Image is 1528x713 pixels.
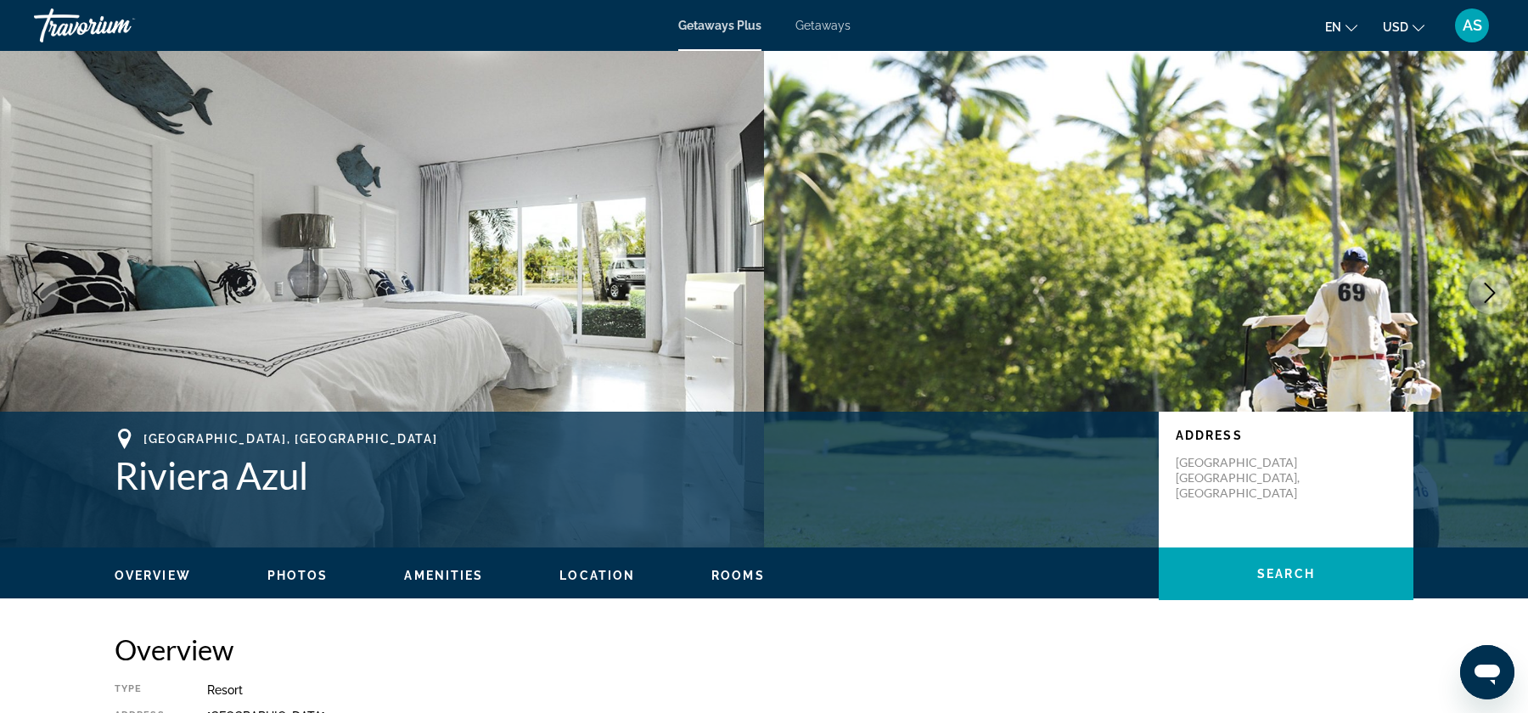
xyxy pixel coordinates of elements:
[1469,272,1511,314] button: Next image
[1463,17,1482,34] span: AS
[1383,20,1408,34] span: USD
[1176,429,1396,442] p: Address
[1176,455,1312,501] p: [GEOGRAPHIC_DATA] [GEOGRAPHIC_DATA], [GEOGRAPHIC_DATA]
[1460,645,1514,699] iframe: Кнопка запуска окна обмена сообщениями
[1159,547,1413,600] button: Search
[17,272,59,314] button: Previous image
[115,453,1142,497] h1: Riviera Azul
[115,569,191,582] span: Overview
[1325,20,1341,34] span: en
[115,632,1413,666] h2: Overview
[711,569,765,582] span: Rooms
[678,19,761,32] a: Getaways Plus
[1383,14,1424,39] button: Change currency
[115,683,165,697] div: Type
[1257,567,1315,581] span: Search
[34,3,204,48] a: Travorium
[267,569,329,582] span: Photos
[1450,8,1494,43] button: User Menu
[267,568,329,583] button: Photos
[1325,14,1357,39] button: Change language
[559,569,635,582] span: Location
[404,569,483,582] span: Amenities
[404,568,483,583] button: Amenities
[711,568,765,583] button: Rooms
[143,432,437,446] span: [GEOGRAPHIC_DATA], [GEOGRAPHIC_DATA]
[207,683,1413,697] div: Resort
[115,568,191,583] button: Overview
[795,19,851,32] a: Getaways
[559,568,635,583] button: Location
